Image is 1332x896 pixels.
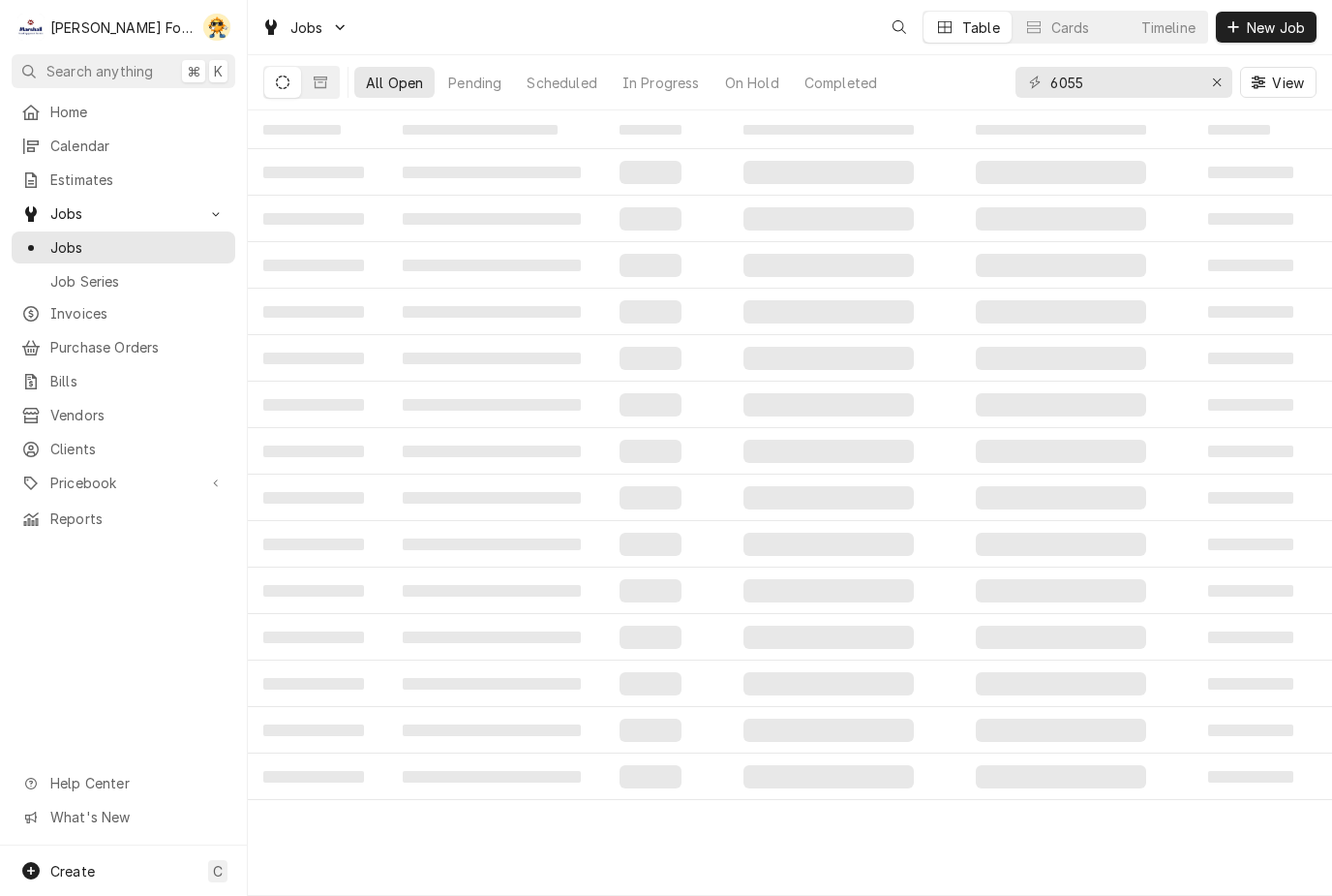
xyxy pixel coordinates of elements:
[743,440,914,463] span: ‌
[743,579,914,602] span: ‌
[743,393,914,417] span: ‌
[976,672,1146,695] span: ‌
[12,164,235,196] a: Estimates
[804,73,877,93] div: Completed
[620,719,681,742] span: ‌
[50,17,193,38] div: [PERSON_NAME] Food Equipment Service
[403,725,581,736] span: ‌
[743,347,914,370] span: ‌
[448,73,501,93] div: Pending
[1208,771,1293,783] span: ‌
[50,271,226,292] span: Job Series
[620,626,681,649] span: ‌
[263,725,364,736] span: ‌
[50,773,224,793] span: Help Center
[403,632,581,643] span: ‌
[976,626,1146,649] span: ‌
[976,207,1146,231] span: ‌
[50,405,226,425] span: Vendors
[1208,125,1270,135] span: ‌
[1208,725,1293,736] span: ‌
[1050,67,1196,98] input: Keyword search
[1208,353,1293,364] span: ‌
[403,446,581,457] span: ‌
[620,533,681,556] span: ‌
[263,353,364,364] span: ‌
[263,213,364,225] span: ‌
[1051,17,1090,38] div: Cards
[1208,585,1293,597] span: ‌
[12,467,235,499] a: Go to Pricebook
[1208,446,1293,457] span: ‌
[743,486,914,510] span: ‌
[12,433,235,465] a: Clients
[403,492,581,504] span: ‌
[976,719,1146,742] span: ‌
[50,807,224,827] span: What's New
[263,678,364,690] span: ‌
[50,439,226,459] span: Clients
[1240,67,1317,98] button: View
[50,237,226,258] span: Jobs
[12,130,235,162] a: Calendar
[1208,260,1293,271] span: ‌
[743,125,914,135] span: ‌
[403,260,581,271] span: ‌
[1208,167,1293,178] span: ‌
[17,14,45,41] div: Marshall Food Equipment Service's Avatar
[743,719,914,742] span: ‌
[620,579,681,602] span: ‌
[263,306,364,318] span: ‌
[1141,17,1196,38] div: Timeline
[50,136,226,156] span: Calendar
[884,12,915,43] button: Open search
[976,254,1146,277] span: ‌
[976,161,1146,184] span: ‌
[403,771,581,783] span: ‌
[1208,632,1293,643] span: ‌
[743,533,914,556] span: ‌
[403,213,581,225] span: ‌
[743,254,914,277] span: ‌
[12,265,235,297] a: Job Series
[976,347,1146,370] span: ‌
[976,300,1146,324] span: ‌
[620,207,681,231] span: ‌
[976,579,1146,602] span: ‌
[620,125,681,135] span: ‌
[50,303,226,324] span: Invoices
[1208,399,1293,411] span: ‌
[248,110,1332,896] table: All Open Jobs List Loading
[620,254,681,277] span: ‌
[976,393,1146,417] span: ‌
[263,771,364,783] span: ‌
[620,765,681,788] span: ‌
[1216,12,1317,43] button: New Job
[620,347,681,370] span: ‌
[976,765,1146,788] span: ‌
[743,765,914,788] span: ‌
[366,73,423,93] div: All Open
[12,54,235,88] button: Search anything⌘K
[17,14,45,41] div: M
[527,73,596,93] div: Scheduled
[403,167,581,178] span: ‌
[290,17,323,38] span: Jobs
[620,672,681,695] span: ‌
[263,446,364,457] span: ‌
[50,473,197,493] span: Pricebook
[263,260,364,271] span: ‌
[214,61,223,81] span: K
[403,399,581,411] span: ‌
[1208,539,1293,550] span: ‌
[50,371,226,391] span: Bills
[403,539,581,550] span: ‌
[50,863,95,880] span: Create
[12,232,235,263] a: Jobs
[263,167,364,178] span: ‌
[403,125,558,135] span: ‌
[50,509,226,529] span: Reports
[743,300,914,324] span: ‌
[1268,73,1308,93] span: View
[213,861,223,881] span: C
